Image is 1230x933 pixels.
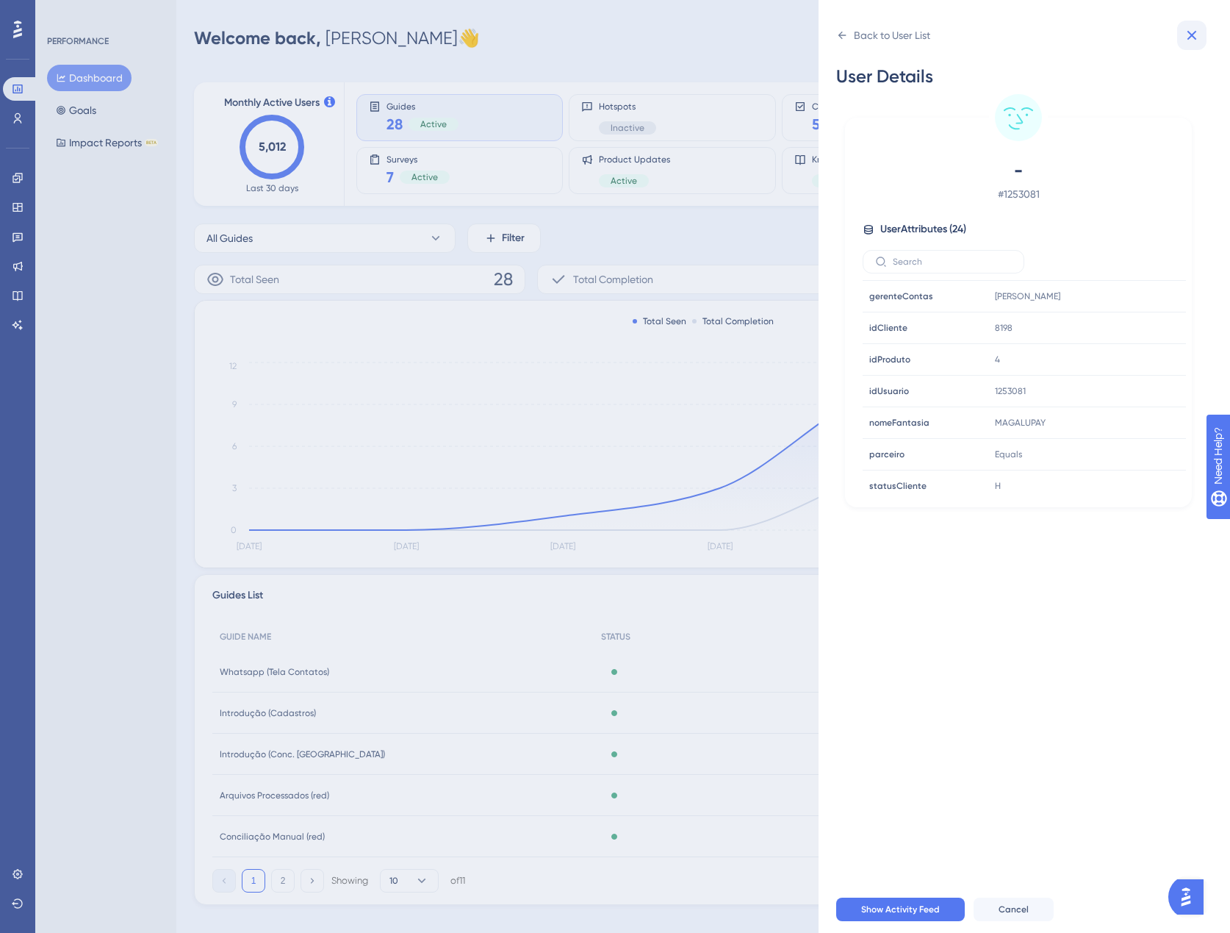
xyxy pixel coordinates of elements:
[995,385,1026,397] span: 1253081
[861,904,940,915] span: Show Activity Feed
[869,322,907,334] span: idCliente
[869,290,933,302] span: gerenteContas
[869,448,904,460] span: parceiro
[995,290,1060,302] span: [PERSON_NAME]
[889,159,1148,182] span: -
[974,898,1054,921] button: Cancel
[995,322,1013,334] span: 8198
[999,904,1029,915] span: Cancel
[995,448,1022,460] span: Equals
[854,26,930,44] div: Back to User List
[893,257,1012,267] input: Search
[869,417,929,429] span: nomeFantasia
[836,898,965,921] button: Show Activity Feed
[995,354,1000,365] span: 4
[869,480,927,492] span: statusCliente
[1168,875,1212,919] iframe: UserGuiding AI Assistant Launcher
[869,354,910,365] span: idProduto
[869,385,909,397] span: idUsuario
[995,480,1001,492] span: H
[880,221,966,238] span: User Attributes ( 24 )
[836,65,1201,88] div: User Details
[889,185,1148,203] span: # 1253081
[35,4,92,21] span: Need Help?
[995,417,1046,429] span: MAGALUPAY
